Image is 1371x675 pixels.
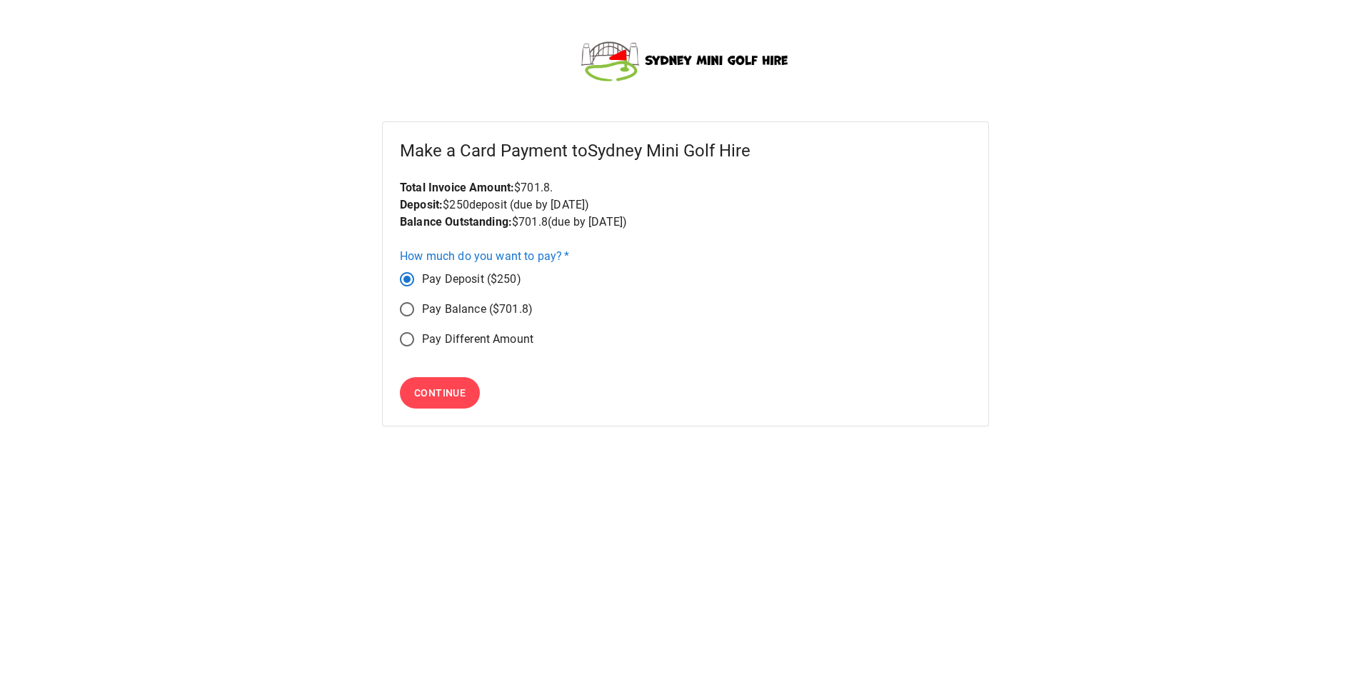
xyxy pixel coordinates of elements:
[400,139,971,162] h5: Make a Card Payment to Sydney Mini Golf Hire
[400,215,512,229] b: Balance Outstanding:
[400,198,443,211] b: Deposit:
[422,271,521,288] span: Pay Deposit ($250)
[422,331,533,348] span: Pay Different Amount
[578,34,793,86] img: images%2Ff26e1e1c-8aa7-4974-aa23-67936eff0b02
[400,377,480,409] button: Continue
[422,301,533,318] span: Pay Balance ($701.8)
[400,181,514,194] b: Total Invoice Amount:
[414,384,466,402] span: Continue
[400,179,971,231] p: $ 701.8 . $ 250 deposit (due by [DATE] ) $ 701.8 (due by [DATE] )
[400,248,570,264] label: How much do you want to pay?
